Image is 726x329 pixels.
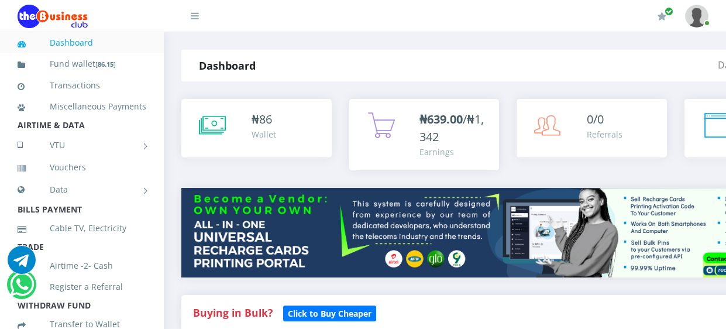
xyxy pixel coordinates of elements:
span: /₦1,342 [419,111,484,145]
a: Fund wallet[86.15] [18,50,146,78]
a: Chat for support [10,279,34,299]
strong: Dashboard [199,59,256,73]
a: Cable TV, Electricity [18,215,146,242]
a: VTU [18,131,146,160]
a: ₦86 Wallet [181,99,332,157]
img: Logo [18,5,88,28]
strong: Buying in Bulk? [193,306,273,320]
div: Earnings [419,146,488,158]
span: 0/0 [587,111,604,127]
a: Register a Referral [18,273,146,300]
a: 0/0 Referrals [517,99,667,157]
a: Airtime -2- Cash [18,252,146,279]
span: 86 [259,111,272,127]
span: Renew/Upgrade Subscription [665,7,673,16]
div: ₦ [252,111,276,128]
div: Referrals [587,128,622,140]
b: ₦639.00 [419,111,463,127]
a: ₦639.00/₦1,342 Earnings [349,99,500,170]
a: Vouchers [18,154,146,181]
div: Wallet [252,128,276,140]
img: User [685,5,708,28]
b: 86.15 [98,60,113,68]
small: [ ] [95,60,116,68]
a: Dashboard [18,29,146,56]
a: Miscellaneous Payments [18,93,146,120]
i: Renew/Upgrade Subscription [658,12,666,21]
a: Chat for support [8,255,36,274]
a: Click to Buy Cheaper [283,306,376,320]
a: Transactions [18,72,146,99]
b: Click to Buy Cheaper [288,308,371,319]
a: Data [18,175,146,204]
